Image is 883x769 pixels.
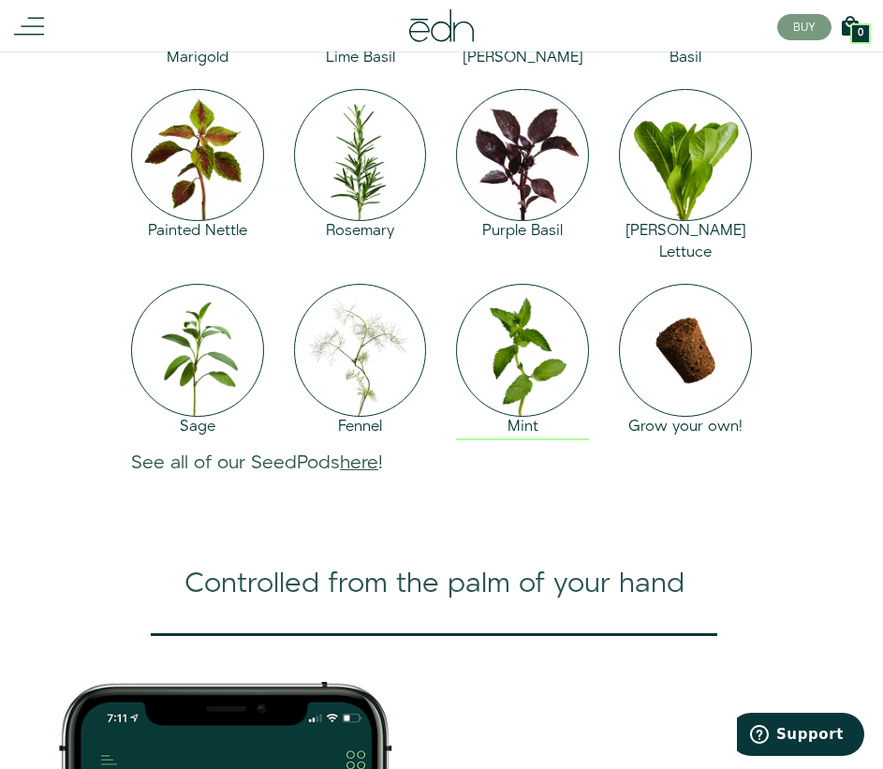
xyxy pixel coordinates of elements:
[294,284,427,417] img: edn-_0014_fennel_2048x.png
[131,284,264,417] img: edn-_0015_sage_2048x.png
[777,14,831,40] button: BUY
[294,221,427,243] div: Rosemary
[619,221,752,264] div: [PERSON_NAME] Lettuce
[619,89,752,222] img: edn-_0005_bibb_2048x.png
[456,89,589,222] img: edn-_0011_purple-basil_2048x.png
[131,417,264,438] div: Sage
[456,284,589,417] img: edn-_0018_mint_2048x.png
[294,89,427,222] img: edn-_0019_rosemary_2048x.png
[456,48,589,69] div: [PERSON_NAME]
[131,48,264,69] div: Marigold
[131,89,264,222] img: edn-_0006_painted-nettle_2048x.png
[294,48,427,69] div: Lime Basil
[858,28,863,38] span: 0
[737,713,864,760] iframe: Opens a widget where you can find more information
[340,450,378,476] a: here
[619,417,752,438] div: Grow your own!
[456,417,589,438] div: Mint
[294,417,427,438] div: Fennel
[619,48,752,69] div: Basil
[456,221,589,243] div: Purple Basil
[131,221,264,243] div: Painted Nettle
[30,564,838,604] div: Controlled from the palm of your hand
[131,453,752,474] h3: See all of our SeedPods !
[619,284,752,417] img: edn-_0000_single-pod_2048x.png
